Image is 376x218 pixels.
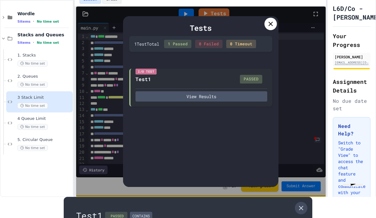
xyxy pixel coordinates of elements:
div: 1 Passed [164,40,191,48]
span: No time set [17,145,48,151]
span: Stacks and Queues [17,32,71,38]
iframe: chat widget [341,184,371,213]
div: Test1 [135,75,151,83]
span: No time set [17,124,48,130]
div: [PERSON_NAME] [335,54,369,60]
span: No time set [37,20,59,24]
button: View Results [135,91,267,102]
span: 5 items [17,20,30,24]
div: No due date set [333,97,370,112]
div: 0 Timeout [226,40,256,48]
span: 2. Queues [17,74,71,79]
span: No time set [17,103,48,109]
div: PASSED [240,75,262,84]
span: 5. Circular Queue [17,137,71,143]
span: 1. Stacks [17,53,71,58]
span: • [33,19,34,24]
span: No time set [37,41,59,45]
span: Wordle [17,11,71,16]
span: 4 Queue Limit [17,116,71,121]
h2: Assignment Details [333,77,370,95]
div: Tests [129,22,272,34]
h2: Your Progress [333,32,370,49]
span: No time set [17,82,48,88]
span: • [33,40,34,45]
h3: Need Help? [338,122,365,137]
div: 1 Test Total [134,41,159,47]
div: 0 Failed [195,40,222,48]
span: 5 items [17,41,30,45]
div: I/O Test [135,69,157,75]
span: 3 Stack Limit [17,95,71,100]
span: No time set [17,61,48,66]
